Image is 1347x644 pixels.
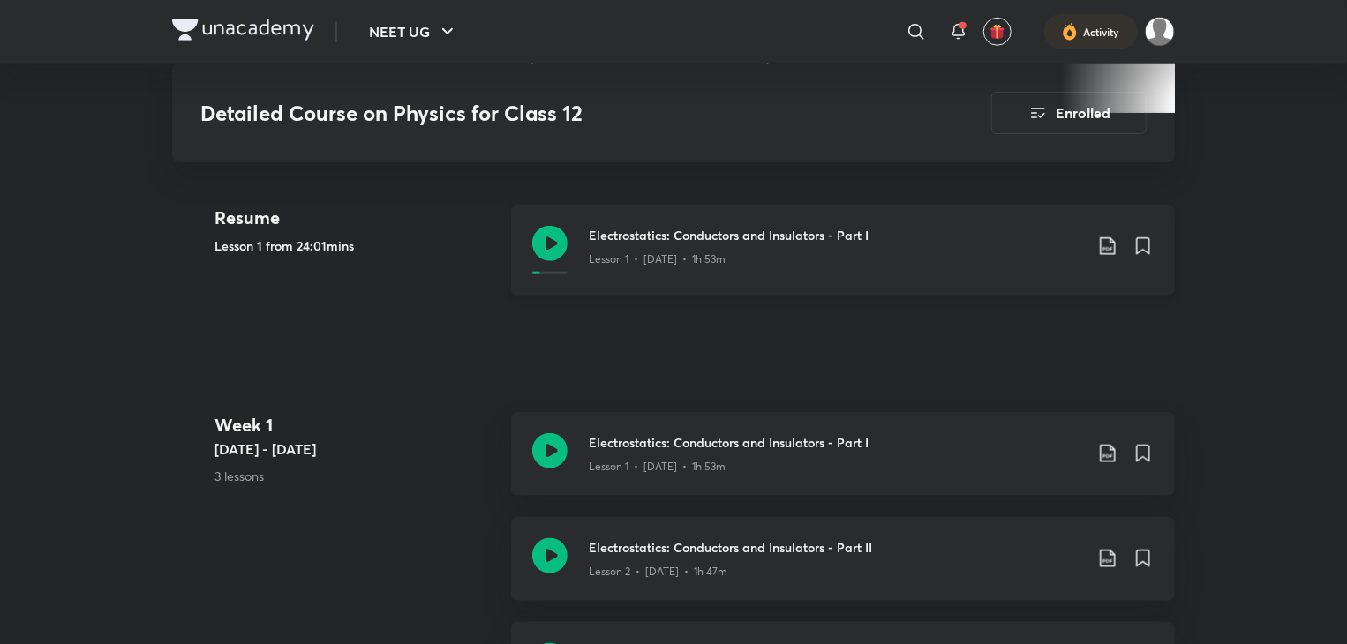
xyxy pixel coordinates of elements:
[991,92,1147,134] button: Enrolled
[589,538,1083,557] h3: Electrostatics: Conductors and Insulators - Part II
[200,101,892,126] h3: Detailed Course on Physics for Class 12
[511,205,1175,317] a: Electrostatics: Conductors and Insulators - Part ILesson 1 • [DATE] • 1h 53m
[358,14,469,49] button: NEET UG
[1062,21,1078,42] img: activity
[172,19,314,45] a: Company Logo
[589,564,727,580] p: Lesson 2 • [DATE] • 1h 47m
[214,205,497,231] h4: Resume
[990,24,1005,40] img: avatar
[1145,17,1175,47] img: Anushka soni
[214,438,497,460] h5: [DATE] - [DATE]
[214,236,497,255] h5: Lesson 1 from 24:01mins
[983,18,1012,46] button: avatar
[589,251,726,267] p: Lesson 1 • [DATE] • 1h 53m
[214,467,497,485] p: 3 lessons
[214,412,497,438] h4: Week 1
[511,412,1175,517] a: Electrostatics: Conductors and Insulators - Part ILesson 1 • [DATE] • 1h 53m
[511,517,1175,622] a: Electrostatics: Conductors and Insulators - Part IILesson 2 • [DATE] • 1h 47m
[589,226,1083,244] h3: Electrostatics: Conductors and Insulators - Part I
[172,19,314,41] img: Company Logo
[589,459,726,475] p: Lesson 1 • [DATE] • 1h 53m
[589,433,1083,452] h3: Electrostatics: Conductors and Insulators - Part I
